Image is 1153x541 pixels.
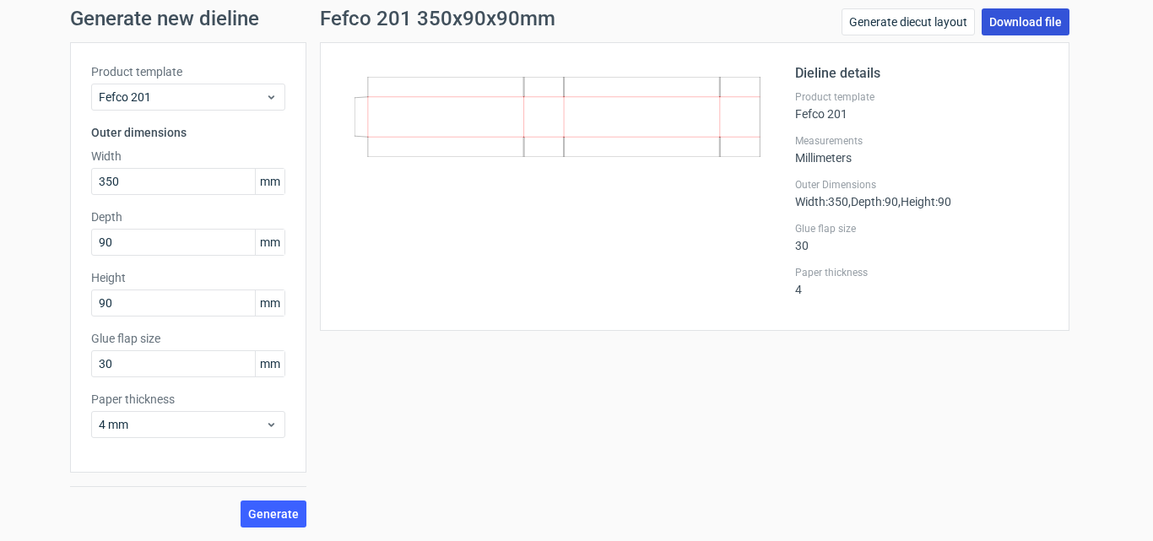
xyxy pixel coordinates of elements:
[91,208,285,225] label: Depth
[795,178,1048,192] label: Outer Dimensions
[982,8,1069,35] a: Download file
[255,169,284,194] span: mm
[255,351,284,376] span: mm
[99,416,265,433] span: 4 mm
[91,124,285,141] h3: Outer dimensions
[898,195,951,208] span: , Height : 90
[91,391,285,408] label: Paper thickness
[795,266,1048,279] label: Paper thickness
[241,500,306,527] button: Generate
[91,63,285,80] label: Product template
[255,290,284,316] span: mm
[70,8,1083,29] h1: Generate new dieline
[795,90,1048,104] label: Product template
[795,266,1048,296] div: 4
[842,8,975,35] a: Generate diecut layout
[99,89,265,105] span: Fefco 201
[320,8,555,29] h1: Fefco 201 350x90x90mm
[795,222,1048,235] label: Glue flap size
[795,63,1048,84] h2: Dieline details
[795,134,1048,148] label: Measurements
[795,90,1048,121] div: Fefco 201
[248,508,299,520] span: Generate
[848,195,898,208] span: , Depth : 90
[795,222,1048,252] div: 30
[255,230,284,255] span: mm
[91,148,285,165] label: Width
[795,195,848,208] span: Width : 350
[91,330,285,347] label: Glue flap size
[795,134,1048,165] div: Millimeters
[91,269,285,286] label: Height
